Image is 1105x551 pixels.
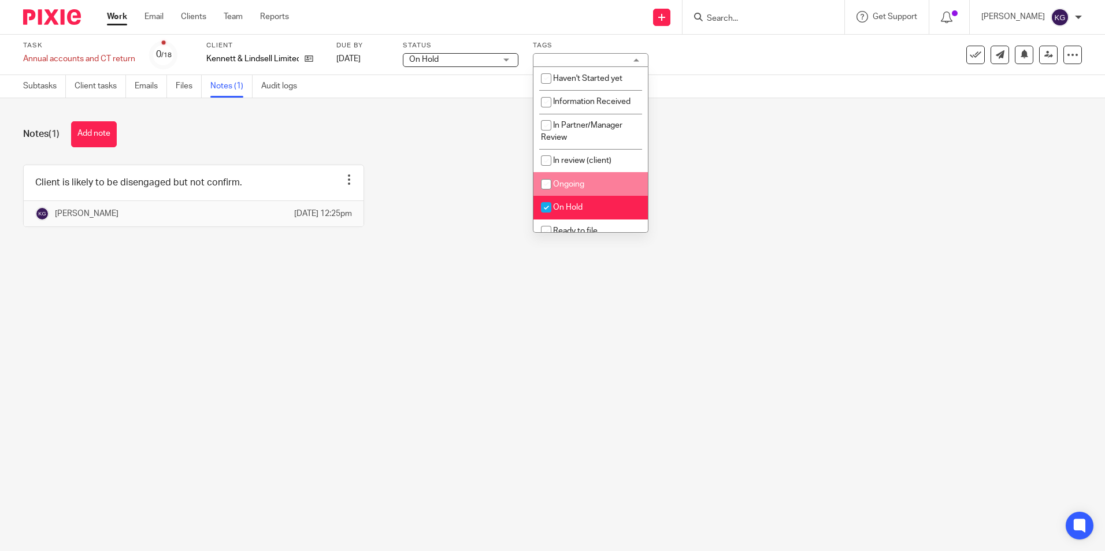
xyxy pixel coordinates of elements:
[541,121,622,142] span: In Partner/Manager Review
[206,41,322,50] label: Client
[1051,8,1069,27] img: svg%3E
[135,75,167,98] a: Emails
[206,53,299,65] p: Kennett & Lindsell Limited
[336,55,361,63] span: [DATE]
[144,11,164,23] a: Email
[181,11,206,23] a: Clients
[553,157,611,165] span: In review (client)
[409,55,439,64] span: On Hold
[71,121,117,147] button: Add note
[533,41,648,50] label: Tags
[49,129,60,139] span: (1)
[23,128,60,140] h1: Notes
[553,227,598,235] span: Ready to file
[35,207,49,221] img: svg%3E
[107,11,127,23] a: Work
[403,41,518,50] label: Status
[75,75,126,98] a: Client tasks
[981,11,1045,23] p: [PERSON_NAME]
[23,75,66,98] a: Subtasks
[294,208,352,219] p: [DATE] 12:25pm
[210,75,253,98] a: Notes (1)
[176,75,202,98] a: Files
[553,180,584,188] span: Ongoing
[55,208,118,219] p: [PERSON_NAME]
[553,75,622,83] span: Haven't Started yet
[156,48,172,61] div: 0
[23,53,135,65] div: Annual accounts and CT return
[161,52,172,58] small: /18
[261,75,306,98] a: Audit logs
[23,41,135,50] label: Task
[23,9,81,25] img: Pixie
[873,13,917,21] span: Get Support
[706,14,810,24] input: Search
[553,98,631,106] span: Information Received
[224,11,243,23] a: Team
[553,203,583,211] span: On Hold
[336,41,388,50] label: Due by
[260,11,289,23] a: Reports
